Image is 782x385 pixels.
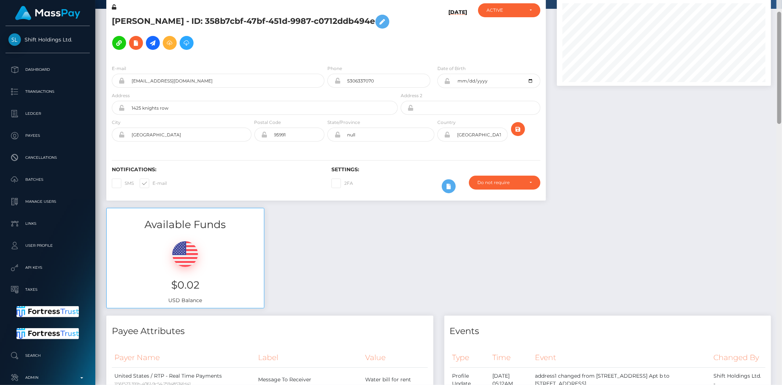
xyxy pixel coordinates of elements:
[487,7,524,13] div: ACTIVE
[5,192,90,211] a: Manage Users
[107,217,264,232] h3: Available Funds
[8,196,87,207] p: Manage Users
[331,166,540,173] h6: Settings:
[5,126,90,145] a: Payees
[490,348,532,368] th: Time
[401,92,422,99] label: Address 2
[8,284,87,295] p: Taxes
[8,240,87,251] p: User Profile
[532,348,711,368] th: Event
[107,232,264,308] div: USD Balance
[112,179,134,188] label: SMS
[469,176,540,190] button: Do not require
[8,108,87,119] p: Ledger
[8,33,21,46] img: Shift Holdings Ltd.
[16,306,79,317] img: Fortress Trust
[450,348,490,368] th: Type
[5,280,90,299] a: Taxes
[254,119,281,126] label: Postal Code
[112,166,320,173] h6: Notifications:
[5,82,90,101] a: Transactions
[112,11,394,54] h5: [PERSON_NAME] - ID: 358b7cbf-47bf-451d-9987-c0712ddb494e
[478,3,540,17] button: ACTIVE
[5,36,90,43] span: Shift Holdings Ltd.
[450,325,766,338] h4: Events
[5,170,90,189] a: Batches
[477,180,524,186] div: Do not require
[8,218,87,229] p: Links
[8,86,87,97] p: Transactions
[448,9,467,56] h6: [DATE]
[327,65,342,72] label: Phone
[331,179,353,188] label: 2FA
[5,104,90,123] a: Ledger
[8,174,87,185] p: Batches
[112,119,121,126] label: City
[5,148,90,167] a: Cancellations
[5,214,90,233] a: Links
[172,241,198,267] img: USD.png
[363,348,427,368] th: Value
[8,372,87,383] p: Admin
[8,152,87,163] p: Cancellations
[256,348,363,368] th: Label
[5,258,90,277] a: API Keys
[327,119,360,126] label: State/Province
[140,179,167,188] label: E-mail
[112,278,258,292] h3: $0.02
[437,119,456,126] label: Country
[711,348,766,368] th: Changed By
[112,325,428,338] h4: Payee Attributes
[112,92,130,99] label: Address
[8,130,87,141] p: Payees
[5,60,90,79] a: Dashboard
[8,350,87,361] p: Search
[146,36,160,50] a: Initiate Payout
[112,65,126,72] label: E-mail
[437,65,466,72] label: Date of Birth
[5,346,90,365] a: Search
[8,64,87,75] p: Dashboard
[15,6,80,20] img: MassPay Logo
[112,348,256,368] th: Payer Name
[5,236,90,255] a: User Profile
[16,328,79,339] img: Fortress Trust
[8,262,87,273] p: API Keys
